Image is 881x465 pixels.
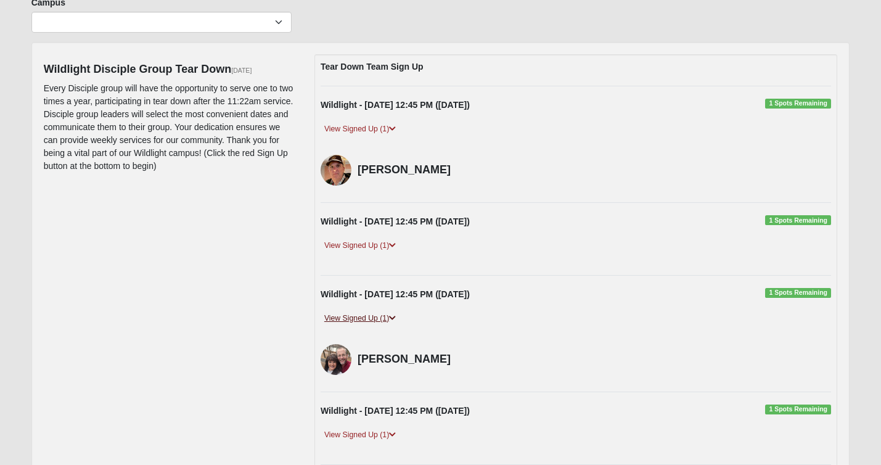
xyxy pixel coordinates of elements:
[765,405,831,414] span: 1 Spots Remaining
[321,406,470,416] strong: Wildlight - [DATE] 12:45 PM ([DATE])
[765,288,831,298] span: 1 Spots Remaining
[321,239,400,252] a: View Signed Up (1)
[321,62,424,72] strong: Tear Down Team Sign Up
[44,82,296,173] p: Every Disciple group will have the opportunity to serve one to two times a year, participating in...
[358,163,478,177] h4: [PERSON_NAME]
[321,216,470,226] strong: Wildlight - [DATE] 12:45 PM ([DATE])
[765,99,831,109] span: 1 Spots Remaining
[321,312,400,325] a: View Signed Up (1)
[321,100,470,110] strong: Wildlight - [DATE] 12:45 PM ([DATE])
[321,123,400,136] a: View Signed Up (1)
[321,429,400,442] a: View Signed Up (1)
[765,215,831,225] span: 1 Spots Remaining
[321,289,470,299] strong: Wildlight - [DATE] 12:45 PM ([DATE])
[321,344,351,375] img: David Johnson
[44,63,296,76] h4: Wildlight Disciple Group Tear Down
[321,155,351,186] img: Mark Strickenburg
[358,353,478,366] h4: [PERSON_NAME]
[231,67,252,74] small: [DATE]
